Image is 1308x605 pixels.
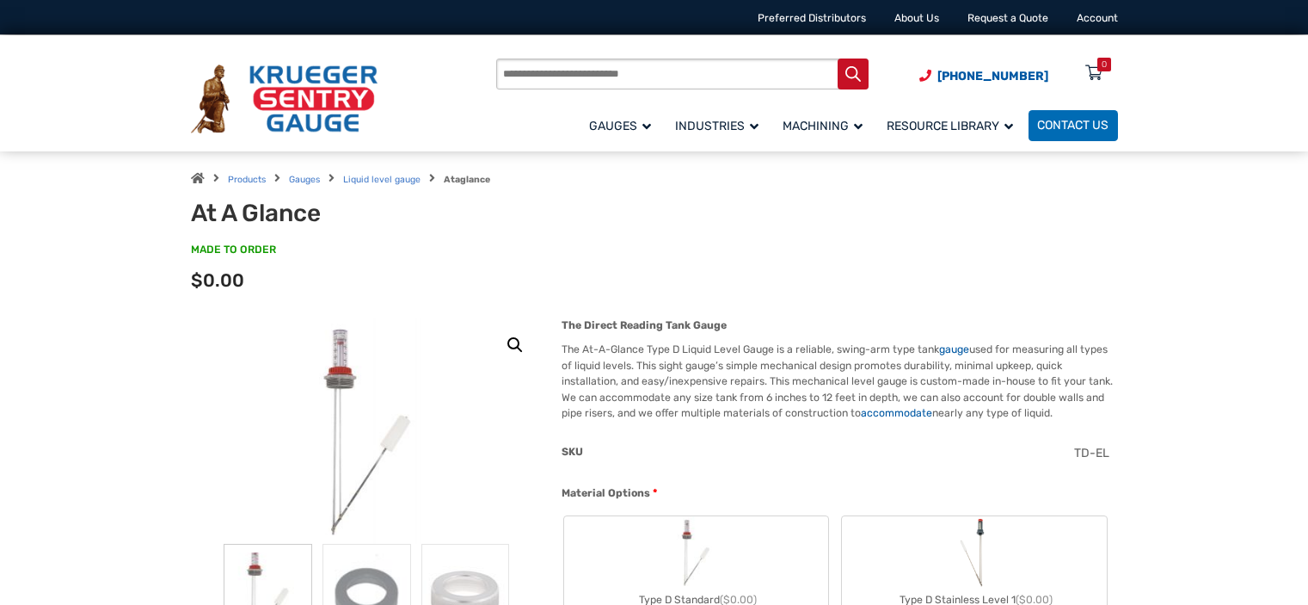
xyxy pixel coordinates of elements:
p: The At-A-Glance Type D Liquid Level Gauge is a reliable, swing-arm type tank used for measuring a... [562,342,1118,421]
a: Contact Us [1029,110,1118,141]
span: Resource Library [887,119,1013,133]
a: Industries [666,108,774,143]
a: Request a Quote [967,12,1048,24]
strong: Ataglance [444,174,490,185]
a: Phone Number (920) 434-8860 [919,67,1048,85]
div: 0 [1102,58,1107,71]
span: TD-EL [1074,446,1109,460]
a: Gauges [289,174,320,185]
span: Industries [675,119,758,133]
img: Chemical Sight Gauge [955,516,994,589]
span: MADE TO ORDER [191,243,276,258]
img: At A Glance [277,318,457,544]
a: Resource Library [878,108,1029,143]
a: Liquid level gauge [343,174,421,185]
a: Products [228,174,266,185]
abbr: required [653,485,657,501]
span: Material Options [562,487,650,499]
span: Machining [783,119,863,133]
a: Preferred Distributors [758,12,866,24]
a: Machining [774,108,878,143]
a: View full-screen image gallery [500,330,531,361]
span: $0.00 [191,269,244,291]
span: SKU [562,446,583,458]
img: Krueger Sentry Gauge [191,65,378,133]
span: [PHONE_NUMBER] [937,69,1048,83]
a: About Us [894,12,939,24]
h1: At A Glance [191,199,562,228]
a: Account [1077,12,1118,24]
span: Gauges [589,119,651,133]
span: Contact Us [1037,119,1108,133]
a: gauge [939,343,969,355]
strong: The Direct Reading Tank Gauge [562,319,727,331]
a: accommodate [861,407,932,419]
a: Gauges [580,108,666,143]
